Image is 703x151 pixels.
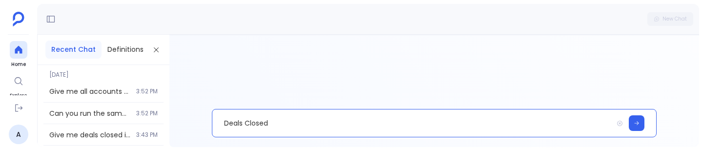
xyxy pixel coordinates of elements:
[10,41,27,68] a: Home
[49,130,130,140] span: Give me deals closed in 2015
[45,41,102,59] button: Recent Chat
[136,109,158,117] span: 3:52 PM
[10,92,27,100] span: Explore
[136,131,158,139] span: 3:43 PM
[10,61,27,68] span: Home
[136,87,158,95] span: 3:52 PM
[212,110,613,136] p: Deals Closed
[9,125,28,144] a: A
[102,41,149,59] button: Definitions
[43,65,164,79] span: [DATE]
[10,72,27,100] a: Explore
[49,108,130,118] span: Can you run the same analysis for last 1 year?
[13,12,24,26] img: petavue logo
[49,86,130,96] span: Give me all accounts with ARR greater than 100k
